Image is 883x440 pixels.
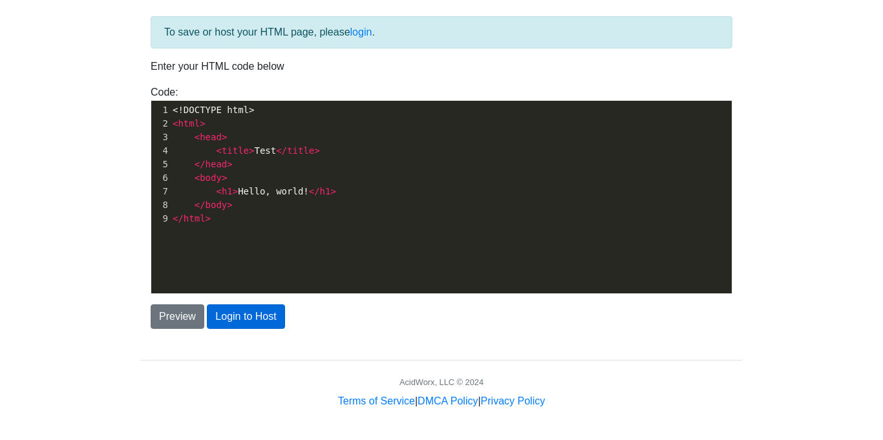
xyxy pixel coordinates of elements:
[481,395,546,406] a: Privacy Policy
[222,132,227,142] span: >
[195,200,206,210] span: </
[151,131,170,144] div: 3
[233,186,238,196] span: >
[330,186,335,196] span: >
[195,132,200,142] span: <
[206,213,211,224] span: >
[195,159,206,169] span: </
[216,186,221,196] span: <
[151,59,732,74] p: Enter your HTML code below
[200,118,205,129] span: >
[151,117,170,131] div: 2
[249,145,254,156] span: >
[184,213,206,224] span: html
[418,395,478,406] a: DMCA Policy
[338,395,415,406] a: Terms of Service
[151,212,170,225] div: 9
[309,186,320,196] span: </
[151,198,170,212] div: 8
[222,186,233,196] span: h1
[151,16,732,48] div: To save or host your HTML page, please .
[151,103,170,117] div: 1
[151,185,170,198] div: 7
[151,158,170,171] div: 5
[173,145,320,156] span: Test
[151,144,170,158] div: 4
[151,304,204,329] button: Preview
[338,393,545,409] div: | |
[206,200,228,210] span: body
[222,145,249,156] span: title
[173,118,178,129] span: <
[151,171,170,185] div: 6
[399,376,484,388] div: AcidWorx, LLC © 2024
[227,200,232,210] span: >
[350,26,372,37] a: login
[320,186,331,196] span: h1
[178,118,200,129] span: html
[222,173,227,183] span: >
[287,145,314,156] span: title
[173,213,184,224] span: </
[200,132,222,142] span: head
[207,304,284,329] button: Login to Host
[173,105,254,115] span: <!DOCTYPE html>
[314,145,319,156] span: >
[173,186,336,196] span: Hello, world!
[216,145,221,156] span: <
[195,173,200,183] span: <
[227,159,232,169] span: >
[141,85,742,294] div: Code:
[206,159,228,169] span: head
[276,145,287,156] span: </
[200,173,222,183] span: body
